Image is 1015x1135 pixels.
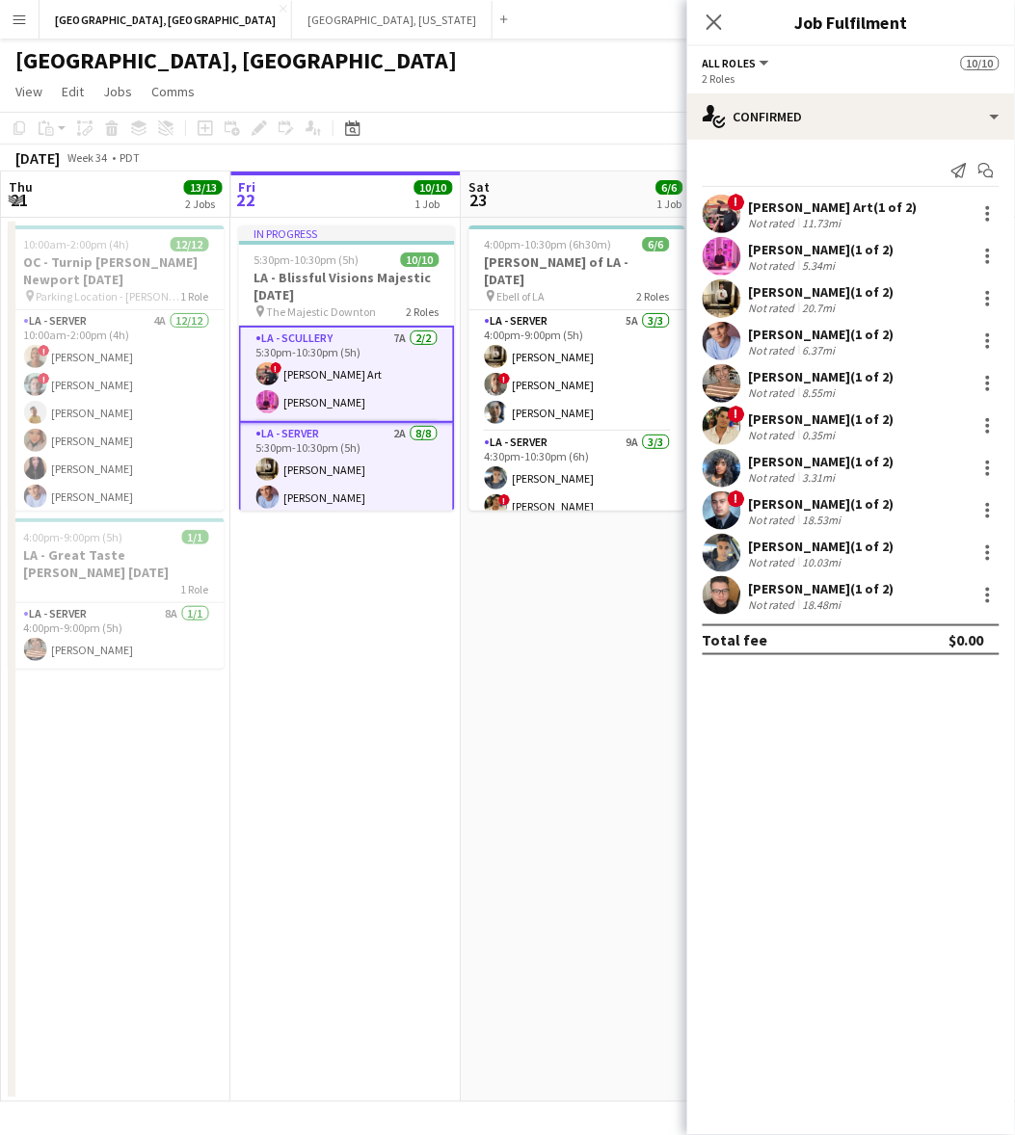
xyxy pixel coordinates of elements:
app-card-role: LA - Server4A12/1210:00am-2:00pm (4h)![PERSON_NAME]![PERSON_NAME][PERSON_NAME][PERSON_NAME][PERSO... [9,310,225,683]
span: ! [728,406,745,423]
app-job-card: 4:00pm-10:30pm (6h30m)6/6[PERSON_NAME] of LA - [DATE] Ebell of LA2 RolesLA - Server5A3/34:00pm-9:... [469,225,685,511]
div: [PERSON_NAME] Art (1 of 2) [749,198,918,216]
div: [PERSON_NAME] (1 of 2) [749,326,895,343]
span: 1 Role [181,289,209,304]
div: 1 Job [657,197,682,211]
div: 18.48mi [799,597,845,612]
div: In progress [239,225,455,241]
h3: OC - Turnip [PERSON_NAME] Newport [DATE] [9,253,225,288]
div: [PERSON_NAME] (1 of 2) [749,580,895,597]
span: ! [39,345,50,356]
span: 12/12 [171,237,209,251]
span: 5:30pm-10:30pm (5h) [254,252,360,267]
span: 1 Role [181,582,209,596]
span: ! [39,373,50,384]
div: 0.35mi [799,428,840,442]
span: 22 [236,189,256,211]
span: The Majestic Downton [267,304,377,319]
div: PDT [120,150,140,165]
a: Edit [54,79,92,104]
div: 10.03mi [799,555,845,569]
span: 6/6 [643,237,670,251]
div: Not rated [749,555,799,569]
span: 4:00pm-9:00pm (5h) [24,530,123,544]
span: 2 Roles [637,289,670,304]
h3: Job Fulfilment [687,10,1015,35]
span: Week 34 [64,150,112,165]
div: [PERSON_NAME] (1 of 2) [749,283,895,301]
div: [DATE] [15,148,60,168]
app-job-card: 4:00pm-9:00pm (5h)1/1LA - Great Taste [PERSON_NAME] [DATE]1 RoleLA - Server8A1/14:00pm-9:00pm (5h... [9,518,225,669]
span: 6/6 [656,180,683,195]
span: 2 Roles [407,304,440,319]
app-card-role: LA - Scullery7A2/25:30pm-10:30pm (5h)![PERSON_NAME] Art[PERSON_NAME] [239,326,455,423]
div: [PERSON_NAME] (1 of 2) [749,453,895,470]
span: ! [499,494,511,506]
div: Not rated [749,301,799,315]
div: [PERSON_NAME] (1 of 2) [749,410,895,428]
span: All roles [703,56,757,70]
span: Parking Location - [PERSON_NAME][GEOGRAPHIC_DATA] [37,289,181,304]
span: ! [728,194,745,211]
div: Not rated [749,428,799,442]
div: 11.73mi [799,216,845,230]
span: 13/13 [184,180,223,195]
div: [PERSON_NAME] (1 of 2) [749,495,895,513]
span: 10/10 [414,180,453,195]
div: 5.34mi [799,258,840,273]
span: Ebell of LA [497,289,546,304]
h3: [PERSON_NAME] of LA - [DATE] [469,253,685,288]
div: 8.55mi [799,385,840,400]
div: 2 Roles [703,71,1000,86]
a: View [8,79,50,104]
button: All roles [703,56,772,70]
span: ! [499,373,511,384]
app-job-card: In progress5:30pm-10:30pm (5h)10/10LA - Blissful Visions Majestic [DATE] The Majestic Downton2 Ro... [239,225,455,511]
span: 21 [6,189,33,211]
span: Sat [469,178,491,196]
span: 23 [467,189,491,211]
div: [PERSON_NAME] (1 of 2) [749,368,895,385]
div: 20.7mi [799,301,840,315]
div: [PERSON_NAME] (1 of 2) [749,241,895,258]
span: Fri [239,178,256,196]
div: Not rated [749,513,799,527]
span: 10/10 [401,252,440,267]
span: ! [271,362,282,374]
span: 1/1 [182,530,209,544]
span: Edit [62,83,84,100]
button: [GEOGRAPHIC_DATA], [GEOGRAPHIC_DATA] [40,1,292,39]
div: Confirmed [687,93,1015,140]
a: Comms [144,79,202,104]
app-card-role: LA - Server8A1/14:00pm-9:00pm (5h)[PERSON_NAME] [9,603,225,669]
div: Not rated [749,385,799,400]
span: ! [728,490,745,508]
div: 2 Jobs [185,197,222,211]
h3: LA - Great Taste [PERSON_NAME] [DATE] [9,546,225,581]
span: 4:00pm-10:30pm (6h30m) [485,237,612,251]
div: 1 Job [415,197,452,211]
app-card-role: LA - Server2A8/85:30pm-10:30pm (5h)[PERSON_NAME][PERSON_NAME] [239,423,455,686]
span: 10:00am-2:00pm (4h) [24,237,130,251]
div: Total fee [703,630,768,649]
app-card-role: LA - Server5A3/34:00pm-9:00pm (5h)[PERSON_NAME]![PERSON_NAME][PERSON_NAME] [469,310,685,432]
span: Jobs [103,83,132,100]
div: Not rated [749,258,799,273]
h1: [GEOGRAPHIC_DATA], [GEOGRAPHIC_DATA] [15,46,457,75]
button: [GEOGRAPHIC_DATA], [US_STATE] [292,1,493,39]
div: 18.53mi [799,513,845,527]
span: 10/10 [961,56,1000,70]
div: Not rated [749,470,799,485]
span: Comms [151,83,195,100]
span: Thu [9,178,33,196]
div: 6.37mi [799,343,840,357]
app-job-card: 10:00am-2:00pm (4h)12/12OC - Turnip [PERSON_NAME] Newport [DATE] Parking Location - [PERSON_NAME]... [9,225,225,511]
div: 3.31mi [799,470,840,485]
h3: LA - Blissful Visions Majestic [DATE] [239,269,455,304]
div: Not rated [749,343,799,357]
div: $0.00 [949,630,984,649]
